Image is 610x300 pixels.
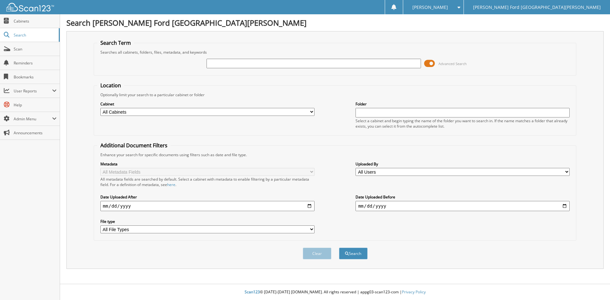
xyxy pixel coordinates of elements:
label: File type [100,219,315,224]
a: here [167,182,175,187]
label: Folder [356,101,570,107]
button: Search [339,248,368,259]
a: Privacy Policy [402,289,426,295]
span: Scan123 [245,289,260,295]
span: [PERSON_NAME] [412,5,448,9]
span: User Reports [14,88,52,94]
div: Searches all cabinets, folders, files, metadata, and keywords [97,50,573,55]
label: Date Uploaded Before [356,194,570,200]
legend: Additional Document Filters [97,142,171,149]
span: Cabinets [14,18,57,24]
div: Optionally limit your search to a particular cabinet or folder [97,92,573,97]
div: Select a cabinet and begin typing the name of the folder you want to search in. If the name match... [356,118,570,129]
button: Clear [303,248,331,259]
div: Enhance your search for specific documents using filters such as date and file type. [97,152,573,157]
span: Admin Menu [14,116,52,122]
legend: Location [97,82,124,89]
h1: Search [PERSON_NAME] Ford [GEOGRAPHIC_DATA][PERSON_NAME] [66,17,604,28]
label: Uploaded By [356,161,570,167]
span: [PERSON_NAME] Ford [GEOGRAPHIC_DATA][PERSON_NAME] [473,5,601,9]
span: Help [14,102,57,108]
input: end [356,201,570,211]
img: scan123-logo-white.svg [6,3,54,11]
span: Scan [14,46,57,52]
label: Cabinet [100,101,315,107]
span: Announcements [14,130,57,136]
div: © [DATE]-[DATE] [DOMAIN_NAME]. All rights reserved | appg03-scan123-com | [60,284,610,300]
label: Metadata [100,161,315,167]
span: Bookmarks [14,74,57,80]
span: Search [14,32,56,38]
span: Reminders [14,60,57,66]
input: start [100,201,315,211]
div: All metadata fields are searched by default. Select a cabinet with metadata to enable filtering b... [100,177,315,187]
span: Advanced Search [438,61,467,66]
legend: Search Term [97,39,134,46]
label: Date Uploaded After [100,194,315,200]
